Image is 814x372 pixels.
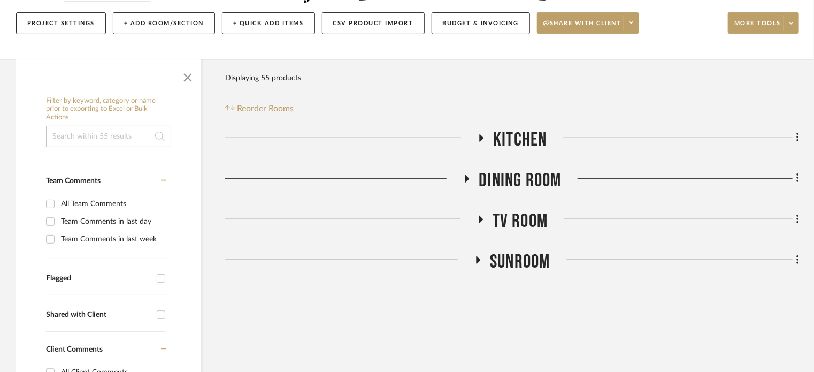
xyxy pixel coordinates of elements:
[225,102,294,115] button: Reorder Rooms
[46,126,171,147] input: Search within 55 results
[46,177,101,185] span: Team Comments
[46,274,151,283] div: Flagged
[493,210,548,233] span: TV ROOM
[222,12,315,34] button: + Quick Add Items
[537,12,640,34] button: Share with client
[46,97,171,122] h6: Filter by keyword, category or name prior to exporting to Excel or Bulk Actions
[432,12,530,34] button: Budget & Invoicing
[113,12,215,34] button: + Add Room/Section
[237,102,294,115] span: Reorder Rooms
[225,67,301,89] div: Displaying 55 products
[61,195,164,212] div: All Team Comments
[490,250,550,274] span: SUNROOM
[543,19,621,35] span: Share with client
[61,231,164,248] div: Team Comments in last week
[177,65,198,86] button: Close
[479,169,561,192] span: Dining Room
[16,12,106,34] button: Project Settings
[734,19,781,35] span: More tools
[46,310,151,320] div: Shared with Client
[61,213,164,230] div: Team Comments in last day
[46,346,103,353] span: Client Comments
[322,12,425,34] button: CSV Product Import
[493,128,547,151] span: Kitchen
[728,12,799,34] button: More tools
